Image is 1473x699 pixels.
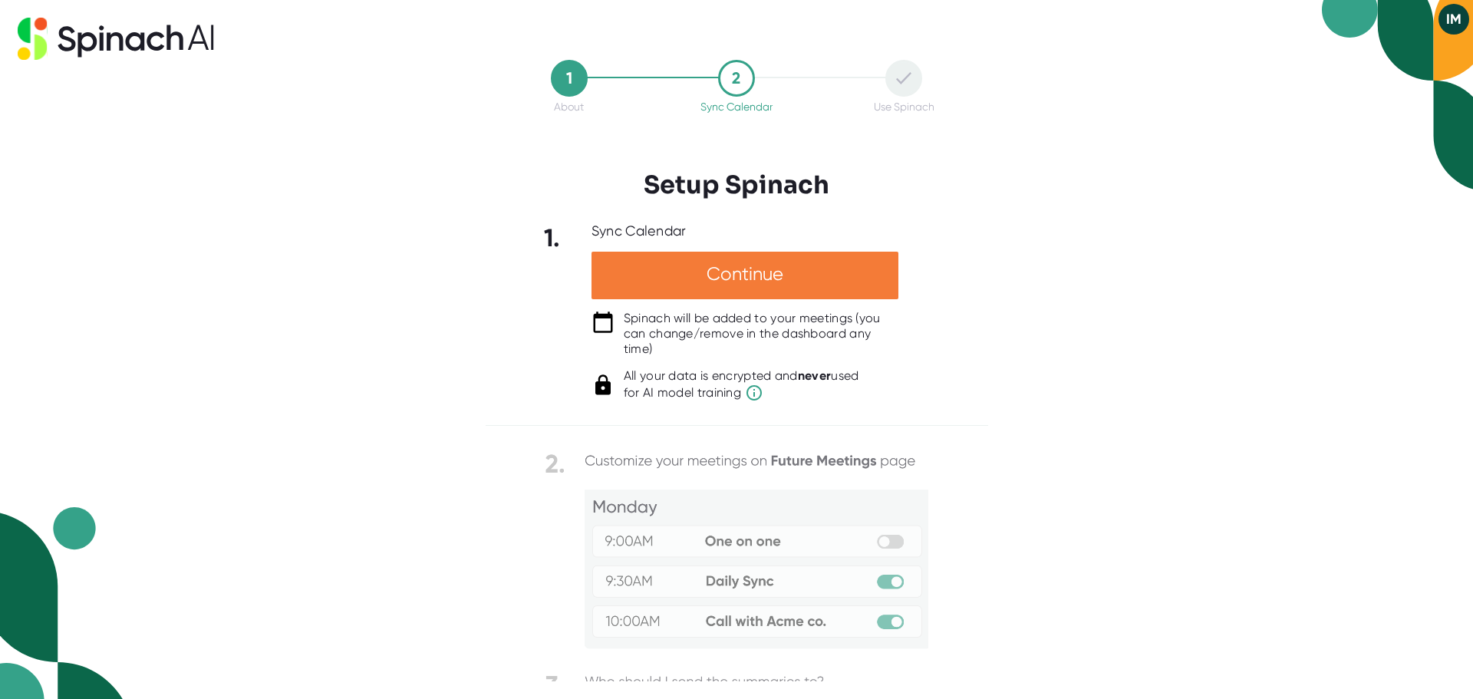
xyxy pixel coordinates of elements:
div: Sync Calendar [592,223,687,240]
b: 1. [544,223,561,252]
span: for AI model training [624,384,859,402]
button: IM [1438,4,1469,35]
div: All your data is encrypted and used [624,368,859,402]
div: Spinach will be added to your meetings (you can change/remove in the dashboard any time) [624,311,898,357]
div: Sync Calendar [700,101,773,113]
div: Use Spinach [874,101,934,113]
div: 2 [718,60,755,97]
div: Continue [592,252,898,299]
div: 1 [551,60,588,97]
div: About [554,101,584,113]
h3: Setup Spinach [644,170,829,199]
b: never [798,368,832,383]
